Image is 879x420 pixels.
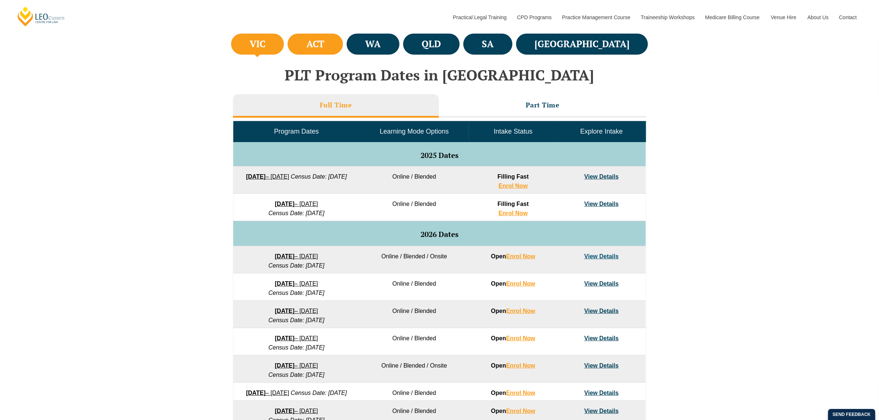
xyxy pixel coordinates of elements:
strong: Open [491,253,535,259]
h3: Part Time [526,101,560,109]
strong: [DATE] [275,308,295,314]
em: Census Date: [DATE] [268,262,325,269]
a: Traineeship Workshops [635,1,700,33]
h4: SA [482,38,494,50]
a: Practice Management Course [557,1,635,33]
a: View Details [584,408,619,414]
a: CPD Programs [511,1,556,33]
td: Online / Blended [360,383,469,401]
a: Contact [834,1,862,33]
a: View Details [584,308,619,314]
em: Census Date: [DATE] [291,390,347,396]
a: Enrol Now [506,408,535,414]
span: Program Dates [274,128,319,135]
strong: [DATE] [275,335,295,341]
a: Medicare Billing Course [700,1,765,33]
a: View Details [584,201,619,207]
strong: Filling Fast [498,201,529,216]
td: Online / Blended / Onsite [360,246,469,273]
strong: Open [491,390,535,396]
a: [DATE]– [DATE] [275,280,318,287]
h4: QLD [422,38,441,50]
em: Census Date: [DATE] [268,210,325,216]
a: Enrol Now [506,335,535,341]
a: [DATE]– [DATE] [275,308,318,314]
strong: Open [491,362,535,369]
a: Enrol Now [506,308,535,314]
td: Online / Blended [360,301,469,328]
h3: Full Time [320,101,352,109]
span: 2026 Dates [420,229,459,239]
h4: VIC [250,38,265,50]
strong: Open [491,408,535,414]
strong: [DATE] [275,280,295,287]
a: [DATE]– [DATE] [275,408,318,414]
em: Census Date: [DATE] [268,372,325,378]
strong: Open [491,335,535,341]
a: View Details [584,362,619,369]
td: Online / Blended [360,273,469,301]
td: Online / Blended [360,194,469,221]
span: 2025 Dates [420,150,459,160]
a: View Details [584,335,619,341]
a: [DATE]– [DATE] [246,173,289,180]
h2: PLT Program Dates in [GEOGRAPHIC_DATA] [229,67,650,83]
em: Census Date: [DATE] [268,317,325,323]
td: Online / Blended [360,328,469,355]
td: Online / Blended [360,166,469,194]
strong: [DATE] [275,253,295,259]
span: Learning Mode Options [380,128,449,135]
a: [DATE]– [DATE] [275,362,318,369]
strong: [DATE] [275,408,295,414]
a: View Details [584,280,619,287]
strong: Open [491,308,535,314]
span: Explore Intake [580,128,623,135]
strong: Open [491,280,535,287]
strong: [DATE] [275,201,295,207]
a: [DATE]– [DATE] [275,201,318,207]
a: [DATE]– [DATE] [246,390,289,396]
strong: [DATE] [275,362,295,369]
em: Census Date: [DATE] [268,290,325,296]
h4: WA [365,38,381,50]
strong: [DATE] [246,173,265,180]
strong: Filling Fast [498,173,529,189]
a: View Details [584,390,619,396]
em: Census Date: [DATE] [291,173,347,180]
strong: [DATE] [246,390,265,396]
a: Enrol Now [498,183,528,189]
span: Intake Status [494,128,532,135]
a: Practical Legal Training [447,1,512,33]
a: Enrol Now [506,362,535,369]
a: Enrol Now [498,210,528,216]
a: [DATE]– [DATE] [275,253,318,259]
h4: ACT [306,38,325,50]
a: About Us [802,1,834,33]
em: Census Date: [DATE] [268,344,325,351]
a: Enrol Now [506,390,535,396]
a: [PERSON_NAME] Centre for Law [17,6,66,27]
a: View Details [584,173,619,180]
a: View Details [584,253,619,259]
td: Online / Blended / Onsite [360,355,469,383]
a: Enrol Now [506,280,535,287]
a: [DATE]– [DATE] [275,335,318,341]
h4: [GEOGRAPHIC_DATA] [535,38,629,50]
a: Enrol Now [506,253,535,259]
a: Venue Hire [765,1,802,33]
